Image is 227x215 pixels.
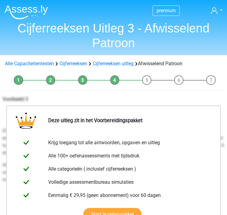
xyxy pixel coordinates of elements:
[5,61,54,66] a: Alle Capaciteitentesten
[2,127,225,157] p: Dit is een moeilijk voorbeeld. Het is direct duidelijk dat er geen sprake kan zijn van een monoto...
[59,61,87,66] a: Cijferreeksen
[5,21,222,50] h1: Cijferreeksen Uitleg 3 - Afwisselend Patroon
[5,60,222,67] div: Afwisselend Patroon
[2,161,225,183] p: Het andere patroon is moeilijker te vinden. Aangezien de stap van -18 tot -15 in principe geen ve...
[2,96,28,102] b: Voorbeeld 3
[93,61,134,66] a: Cijferreeksen uitleg
[5,5,48,19] img: Assessly
[153,6,179,15] a: premium
[2,108,154,122] img: Alternating_Example_3_1.png
[157,8,176,13] span: premium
